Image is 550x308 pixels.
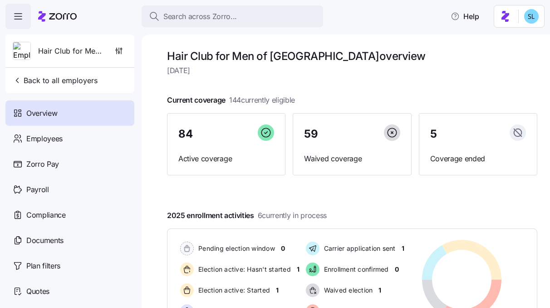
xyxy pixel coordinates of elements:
span: Help [451,11,479,22]
span: Active coverage [178,153,274,164]
span: Overview [26,108,57,119]
span: 6 currently in process [258,210,327,221]
span: Search across Zorro... [163,11,237,22]
a: Zorro Pay [5,151,134,177]
a: Payroll [5,177,134,202]
span: 5 [430,129,437,139]
span: 2025 enrollment activities [167,210,327,221]
span: Current coverage [167,94,295,106]
h1: Hair Club for Men of [GEOGRAPHIC_DATA] overview [167,49,537,63]
span: Waived election [321,286,373,295]
span: Quotes [26,286,49,297]
span: 1 [402,244,404,253]
a: Overview [5,100,134,126]
a: Quotes [5,278,134,304]
span: Waived coverage [304,153,400,164]
span: Election active: Hasn't started [196,265,291,274]
a: Employees [5,126,134,151]
span: Zorro Pay [26,159,59,170]
a: Compliance [5,202,134,228]
span: Pending election window [196,244,275,253]
span: 1 [378,286,381,295]
a: Documents [5,228,134,253]
span: Documents [26,235,64,246]
span: Carrier application sent [321,244,396,253]
span: 0 [281,244,285,253]
a: Plan filters [5,253,134,278]
img: Employer logo [13,42,30,60]
span: Coverage ended [430,153,526,164]
span: 144 currently eligible [229,94,295,106]
span: Enrollment confirmed [321,265,389,274]
span: Election active: Started [196,286,270,295]
span: 0 [395,265,399,274]
span: Compliance [26,209,66,221]
span: [DATE] [167,65,537,76]
button: Back to all employers [9,71,101,89]
span: Payroll [26,184,49,195]
span: Back to all employers [13,75,98,86]
span: Employees [26,133,63,144]
span: 84 [178,129,192,139]
span: 1 [276,286,279,295]
span: Hair Club for Men of [GEOGRAPHIC_DATA] [38,45,103,57]
span: Plan filters [26,260,60,272]
img: 7c620d928e46699fcfb78cede4daf1d1 [524,9,539,24]
span: 59 [304,129,318,139]
button: Search across Zorro... [142,5,323,27]
button: Help [443,7,486,25]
